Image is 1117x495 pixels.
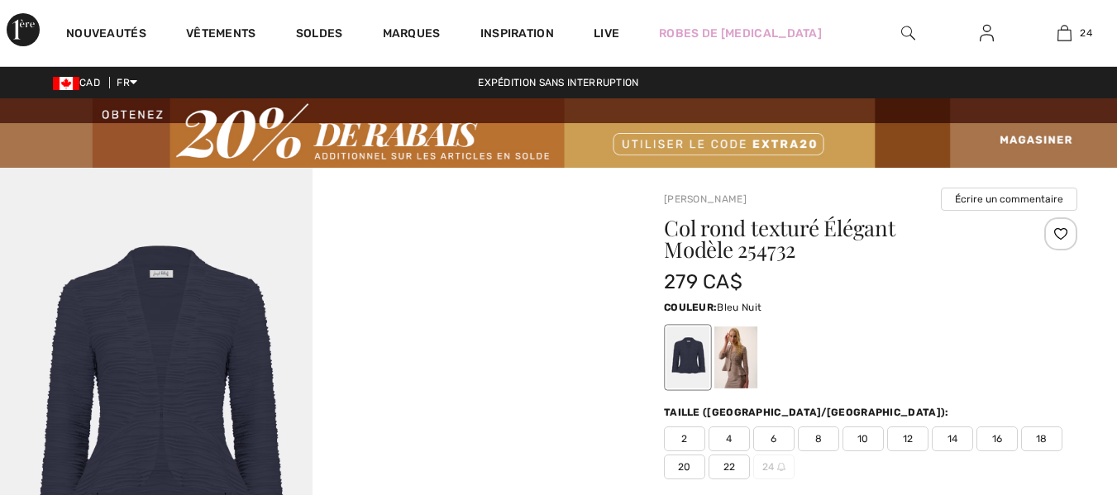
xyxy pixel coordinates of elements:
div: Sable [714,327,757,389]
div: Taille ([GEOGRAPHIC_DATA]/[GEOGRAPHIC_DATA]): [664,405,952,420]
span: 4 [709,426,750,451]
span: 14 [932,426,973,451]
video: Your browser does not support the video tag. [313,168,625,324]
button: Écrire un commentaire [941,188,1077,211]
img: ring-m.svg [777,463,785,471]
img: Mes infos [980,23,994,43]
span: 24 [753,455,795,479]
span: 2 [664,426,705,451]
a: Soldes [296,26,343,44]
span: 18 [1021,426,1062,451]
a: Nouveautés [66,26,146,44]
img: 1ère Avenue [7,13,40,46]
img: Mon panier [1057,23,1072,43]
span: 24 [1080,26,1092,40]
a: Live [594,25,619,42]
span: 16 [976,426,1018,451]
span: Couleur: [664,302,717,313]
span: 20 [664,455,705,479]
a: Vêtements [186,26,256,44]
span: Inspiration [480,26,554,44]
span: 10 [843,426,884,451]
a: Robes de [MEDICAL_DATA] [659,25,822,42]
a: Marques [383,26,441,44]
a: [PERSON_NAME] [664,193,747,205]
h1: Col rond texturé Élégant Modèle 254732 [664,217,1009,260]
img: recherche [901,23,915,43]
span: 279 CA$ [664,270,742,293]
img: Canadian Dollar [53,77,79,90]
span: Bleu Nuit [717,302,761,313]
span: CAD [53,77,107,88]
span: 12 [887,426,928,451]
span: FR [117,77,137,88]
a: Se connecter [967,23,1007,44]
span: 22 [709,455,750,479]
span: 6 [753,426,795,451]
a: 24 [1026,23,1103,43]
div: Bleu Nuit [666,327,709,389]
span: 8 [798,426,839,451]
